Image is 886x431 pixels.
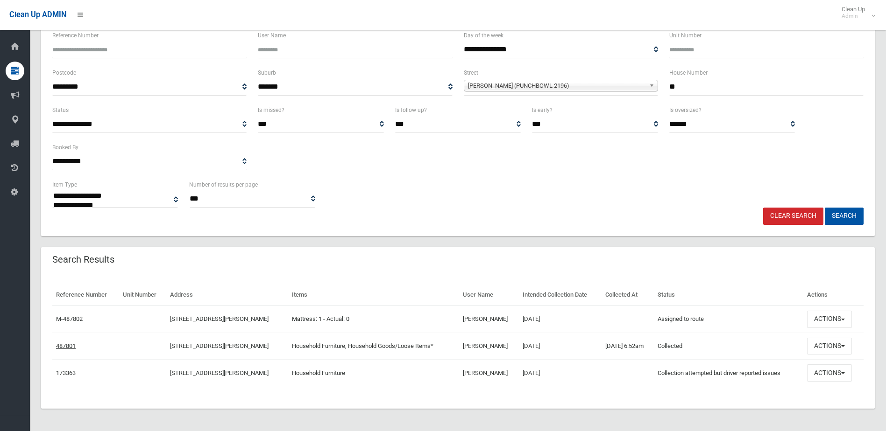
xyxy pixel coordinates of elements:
td: [DATE] [519,333,602,360]
th: Address [166,285,288,306]
a: [STREET_ADDRESS][PERSON_NAME] [170,315,269,322]
header: Search Results [41,250,126,269]
label: Booked By [52,142,78,153]
th: Reference Number [52,285,119,306]
label: Status [52,105,69,115]
label: Day of the week [464,30,503,41]
label: Unit Number [669,30,702,41]
a: [STREET_ADDRESS][PERSON_NAME] [170,369,269,376]
label: Number of results per page [189,180,258,190]
td: [DATE] [519,360,602,386]
td: Assigned to route [654,306,803,333]
label: Postcode [52,68,76,78]
label: House Number [669,68,708,78]
label: Street [464,68,478,78]
th: Items [288,285,459,306]
button: Search [825,208,864,225]
label: Is follow up? [395,105,427,115]
a: 487801 [56,342,76,349]
a: Clear Search [763,208,823,225]
td: Collected [654,333,803,360]
label: User Name [258,30,286,41]
th: Collected At [602,285,654,306]
th: User Name [459,285,519,306]
th: Actions [803,285,864,306]
a: [STREET_ADDRESS][PERSON_NAME] [170,342,269,349]
td: [DATE] [519,306,602,333]
label: Suburb [258,68,276,78]
button: Actions [807,364,852,382]
button: Actions [807,311,852,328]
th: Intended Collection Date [519,285,602,306]
th: Status [654,285,803,306]
td: [PERSON_NAME] [459,333,519,360]
label: Reference Number [52,30,99,41]
td: Collection attempted but driver reported issues [654,360,803,386]
td: [PERSON_NAME] [459,360,519,386]
td: [DATE] 6:52am [602,333,654,360]
a: 173363 [56,369,76,376]
th: Unit Number [119,285,166,306]
td: Household Furniture [288,360,459,386]
span: [PERSON_NAME] (PUNCHBOWL 2196) [468,80,645,91]
td: Mattress: 1 - Actual: 0 [288,306,459,333]
span: Clean Up ADMIN [9,10,66,19]
span: Clean Up [837,6,874,20]
a: M-487802 [56,315,83,322]
td: [PERSON_NAME] [459,306,519,333]
label: Is oversized? [669,105,702,115]
label: Item Type [52,180,77,190]
td: Household Furniture, Household Goods/Loose Items* [288,333,459,360]
label: Is early? [532,105,553,115]
label: Is missed? [258,105,284,115]
small: Admin [842,13,865,20]
button: Actions [807,338,852,355]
